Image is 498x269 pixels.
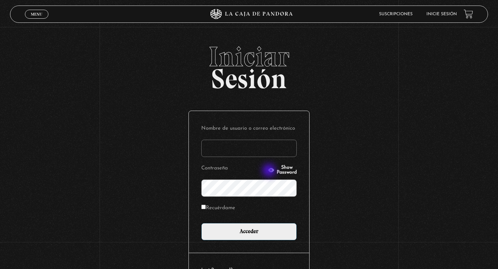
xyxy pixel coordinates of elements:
span: Menu [31,12,42,16]
span: Iniciar [10,43,488,71]
a: Suscripciones [379,12,413,16]
a: View your shopping cart [464,9,473,19]
a: Inicie sesión [426,12,457,16]
label: Nombre de usuario o correo electrónico [201,123,297,134]
span: Show Password [277,165,297,175]
h2: Sesión [10,43,488,87]
input: Acceder [201,223,297,240]
span: Cerrar [29,18,45,22]
label: Recuérdame [201,203,235,214]
button: Show Password [268,165,297,175]
label: Contraseña [201,163,266,174]
input: Recuérdame [201,205,206,209]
